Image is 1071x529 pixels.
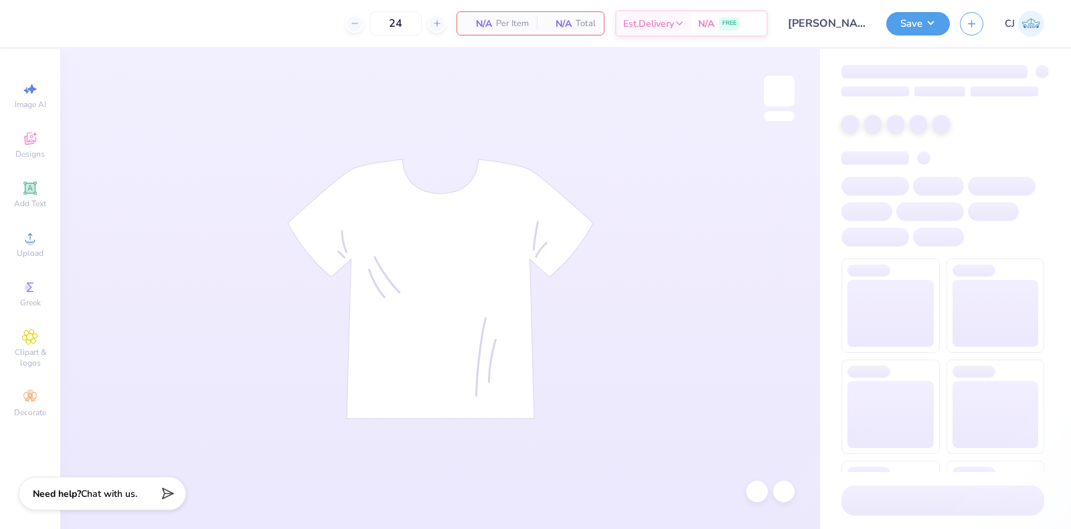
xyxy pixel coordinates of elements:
a: CJ [1005,11,1044,37]
button: Save [886,12,950,35]
span: Image AI [15,99,46,110]
span: Greek [20,297,41,308]
span: Upload [17,248,44,258]
span: Est. Delivery [623,17,674,31]
input: – – [369,11,422,35]
input: Untitled Design [778,10,876,37]
span: CJ [1005,16,1015,31]
span: Clipart & logos [7,347,54,368]
span: N/A [545,17,572,31]
span: Designs [15,149,45,159]
span: Total [576,17,596,31]
span: Decorate [14,407,46,418]
span: Per Item [496,17,529,31]
span: Add Text [14,198,46,209]
span: FREE [722,19,736,28]
strong: Need help? [33,487,81,500]
span: N/A [465,17,492,31]
span: N/A [698,17,714,31]
img: tee-skeleton.svg [287,159,594,419]
img: Carljude Jashper Liwanag [1018,11,1044,37]
span: Chat with us. [81,487,137,500]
